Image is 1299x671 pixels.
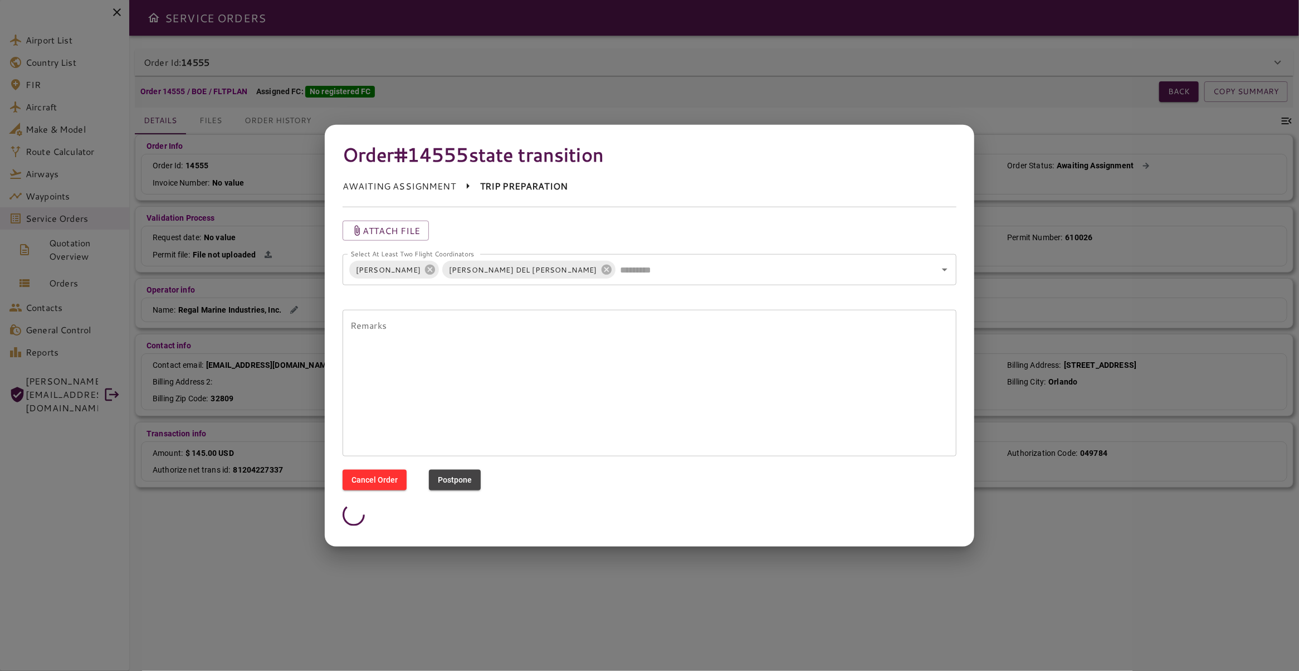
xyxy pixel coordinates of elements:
button: Postpone [429,470,481,490]
span: [PERSON_NAME] DEL [PERSON_NAME] [442,263,604,276]
h4: Order #14555 state transition [343,143,956,166]
button: Cancel Order [343,470,407,490]
button: Attach file [343,221,429,241]
p: Attach file [363,224,420,237]
label: Select At Least Two Flight Coordinators [350,249,475,259]
span: [PERSON_NAME] [349,263,427,276]
p: AWAITING ASSIGNMENT [343,179,456,193]
button: Open [937,262,953,278]
div: [PERSON_NAME] [349,261,439,279]
p: TRIP PREPARATION [480,179,568,193]
div: [PERSON_NAME] DEL [PERSON_NAME] [442,261,616,279]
